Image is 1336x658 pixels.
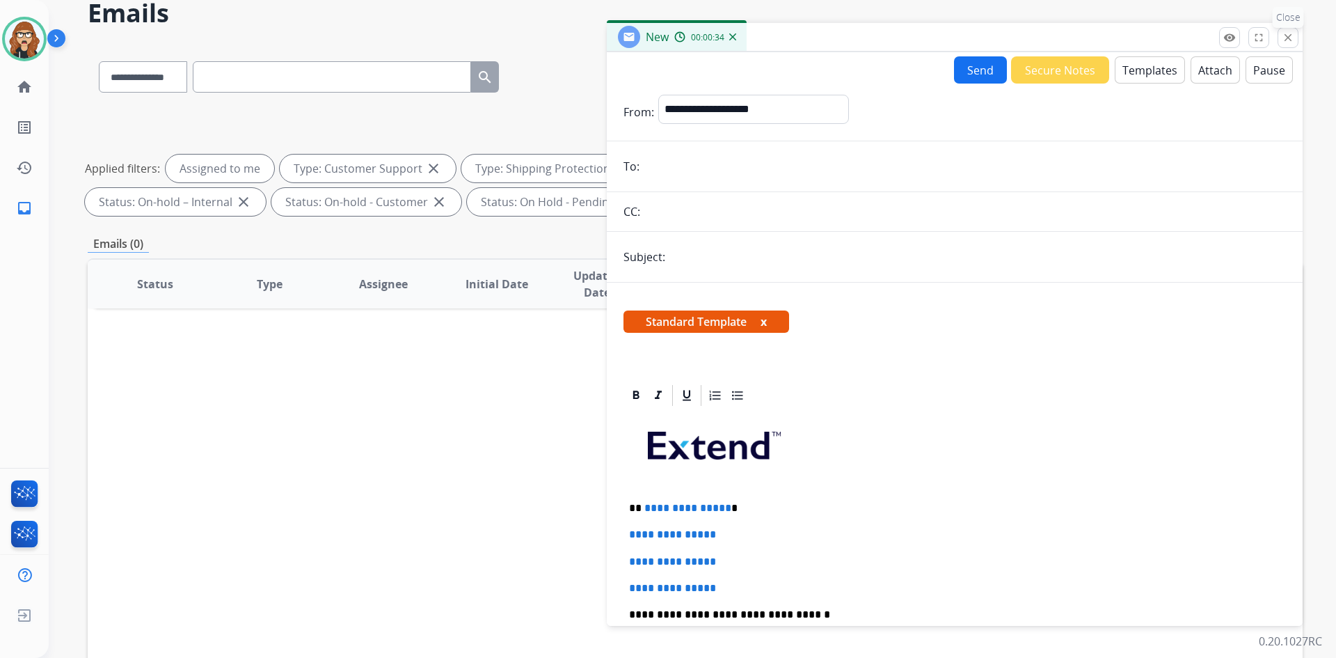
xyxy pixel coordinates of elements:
[425,160,442,177] mat-icon: close
[467,188,679,216] div: Status: On Hold - Pending Parts
[623,158,639,175] p: To:
[676,385,697,406] div: Underline
[1273,7,1304,28] p: Close
[954,56,1007,84] button: Send
[691,32,724,43] span: 00:00:34
[431,194,447,210] mat-icon: close
[85,160,160,177] p: Applied filters:
[477,69,493,86] mat-icon: search
[461,155,644,182] div: Type: Shipping Protection
[1282,31,1294,44] mat-icon: close
[5,19,44,58] img: avatar
[16,119,33,136] mat-icon: list_alt
[1246,56,1293,84] button: Pause
[257,276,283,292] span: Type
[727,385,748,406] div: Bullet List
[705,385,726,406] div: Ordered List
[623,311,789,333] span: Standard Template
[566,267,629,301] span: Updated Date
[16,159,33,176] mat-icon: history
[626,385,646,406] div: Bold
[271,188,461,216] div: Status: On-hold - Customer
[1223,31,1236,44] mat-icon: remove_red_eye
[88,235,149,253] p: Emails (0)
[85,188,266,216] div: Status: On-hold – Internal
[1115,56,1185,84] button: Templates
[235,194,252,210] mat-icon: close
[623,249,665,265] p: Subject:
[1278,27,1298,48] button: Close
[623,104,654,120] p: From:
[761,313,767,330] button: x
[359,276,408,292] span: Assignee
[280,155,456,182] div: Type: Customer Support
[1252,31,1265,44] mat-icon: fullscreen
[166,155,274,182] div: Assigned to me
[16,79,33,95] mat-icon: home
[648,385,669,406] div: Italic
[1011,56,1109,84] button: Secure Notes
[1259,633,1322,650] p: 0.20.1027RC
[623,203,640,220] p: CC:
[16,200,33,217] mat-icon: inbox
[137,276,173,292] span: Status
[646,29,669,45] span: New
[466,276,528,292] span: Initial Date
[1191,56,1240,84] button: Attach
